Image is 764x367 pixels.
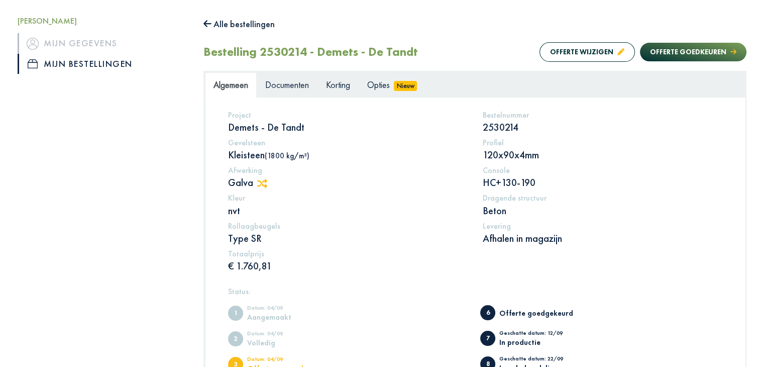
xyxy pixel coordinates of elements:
[228,193,468,203] h5: Kleur
[228,138,468,147] h5: Gevelsteen
[480,305,495,320] span: Offerte goedgekeurd
[28,59,38,68] img: icon
[483,148,722,161] p: 120x90x4mm
[499,309,582,317] div: Offerte goedgekeurd
[247,313,330,321] div: Aangemaakt
[18,54,188,74] a: iconMijn bestellingen
[213,79,248,90] span: Algemeen
[483,232,722,245] p: Afhalen in magazijn
[228,221,468,231] h5: Rollaagbeugels
[228,204,468,217] p: nvt
[205,72,745,97] ul: Tabs
[228,249,468,258] h5: Totaalprijs
[265,79,309,90] span: Documenten
[539,42,635,62] button: Offerte wijzigen
[483,176,722,189] p: HC+130-190
[483,165,722,175] h5: Console
[228,306,243,321] span: Aangemaakt
[228,176,468,189] p: Galva
[640,43,746,61] button: Offerte goedkeuren
[228,110,468,120] h5: Project
[228,331,243,346] span: Volledig
[480,331,495,346] span: In productie
[499,330,582,338] div: Geschatte datum: 12/09
[247,305,330,313] div: Datum: 04/09
[326,79,350,90] span: Korting
[483,138,722,147] h5: Profiel
[394,81,417,91] span: Nieuw
[228,232,468,245] p: Type SR
[483,121,722,134] p: 2530214
[203,16,275,32] button: Alle bestellingen
[228,165,468,175] h5: Afwerking
[265,151,309,160] span: (1800 kg/m³)
[483,193,722,203] h5: Dragende structuur
[18,16,188,26] h5: [PERSON_NAME]
[228,121,468,134] p: Demets - De Tandt
[367,79,390,90] span: Opties
[247,331,330,339] div: Datum: 04/09
[499,338,582,346] div: In productie
[247,339,330,346] div: Volledig
[499,356,582,364] div: Geschatte datum: 22/09
[27,38,39,50] img: icon
[483,204,722,217] p: Beton
[228,287,722,296] h5: Status:
[18,33,188,53] a: iconMijn gegevens
[247,356,330,364] div: Datum: 04/09
[228,259,468,272] p: € 1.760,81
[203,45,418,59] h2: Bestelling 2530214 - Demets - De Tandt
[483,221,722,231] h5: Levering
[483,110,722,120] h5: Bestelnummer
[228,148,468,161] p: Kleisteen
